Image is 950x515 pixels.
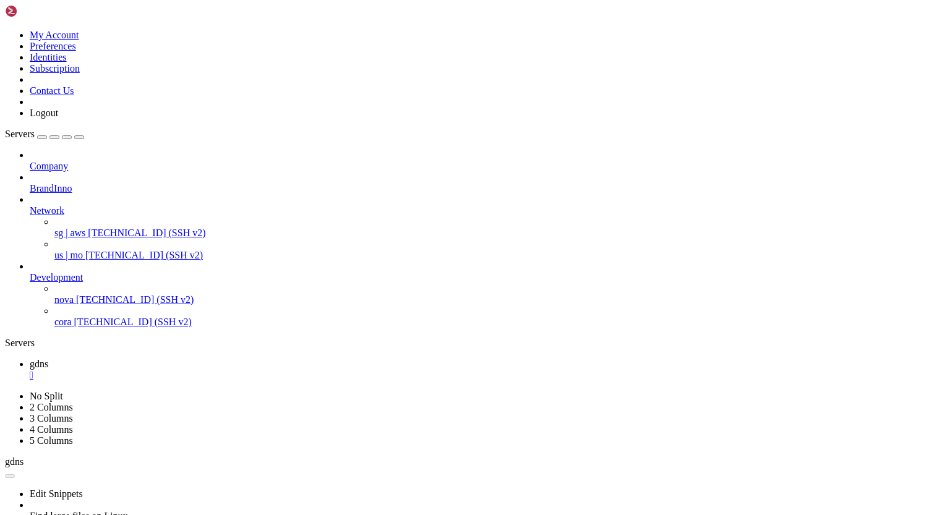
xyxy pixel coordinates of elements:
a: Network [30,205,945,216]
a: Logout [30,108,58,118]
li: Network [30,194,945,261]
a: Contact Us [30,85,74,96]
span: Development [30,272,83,283]
a: cora [TECHNICAL_ID] (SSH v2) [54,317,945,328]
a: us | mo [TECHNICAL_ID] (SSH v2) [54,250,945,261]
a: Preferences [30,41,76,51]
span: Network [30,205,64,216]
span: [TECHNICAL_ID] (SSH v2) [88,228,205,238]
li: us | mo [TECHNICAL_ID] (SSH v2) [54,239,945,261]
a: Edit Snippets [30,488,83,499]
span: gdns [5,456,24,467]
div: (0, 1) [5,15,10,26]
a: Servers [5,129,84,139]
li: sg | aws [TECHNICAL_ID] (SSH v2) [54,216,945,239]
li: Company [30,150,945,172]
a: Identities [30,52,67,62]
span: us | mo [54,250,83,260]
a: 3 Columns [30,413,73,423]
a: My Account [30,30,79,40]
a: Subscription [30,63,80,74]
span: [TECHNICAL_ID] (SSH v2) [85,250,203,260]
img: Shellngn [5,5,76,17]
span: BrandInno [30,183,72,194]
li: cora [TECHNICAL_ID] (SSH v2) [54,305,945,328]
li: nova [TECHNICAL_ID] (SSH v2) [54,283,945,305]
a: Company [30,161,945,172]
li: Development [30,261,945,328]
a: sg | aws [TECHNICAL_ID] (SSH v2) [54,228,945,239]
a:  [30,370,945,381]
span: Servers [5,129,35,139]
a: BrandInno [30,183,945,194]
span: sg | aws [54,228,85,238]
a: 2 Columns [30,402,73,412]
a: gdns [30,359,945,381]
span: nova [54,294,74,305]
span: [TECHNICAL_ID] (SSH v2) [74,317,192,327]
a: nova [TECHNICAL_ID] (SSH v2) [54,294,945,305]
span: cora [54,317,72,327]
a: No Split [30,391,63,401]
a: Development [30,272,945,283]
span: [TECHNICAL_ID] (SSH v2) [76,294,194,305]
li: BrandInno [30,172,945,194]
span: gdns [30,359,48,369]
x-row: Connecting [TECHNICAL_ID]... [5,5,789,15]
span: Company [30,161,68,171]
a: 5 Columns [30,435,73,446]
a: 4 Columns [30,424,73,435]
div: Servers [5,338,945,349]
